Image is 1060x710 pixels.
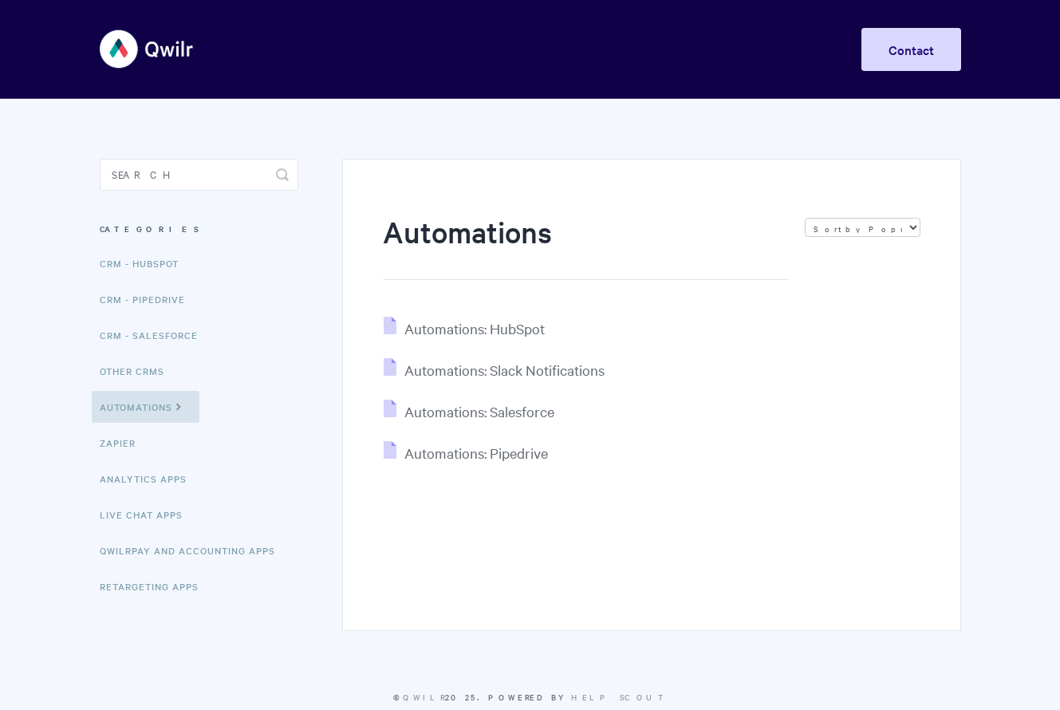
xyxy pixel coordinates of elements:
[100,355,176,387] a: Other CRMs
[100,283,197,315] a: CRM - Pipedrive
[805,218,920,237] select: Page reloads on selection
[488,691,668,703] span: Powered by
[100,215,298,243] h3: Categories
[384,361,605,379] a: Automations: Slack Notifications
[100,534,287,566] a: QwilrPay and Accounting Apps
[92,391,199,423] a: Automations
[100,159,298,191] input: Search
[404,319,545,337] span: Automations: HubSpot
[384,402,554,420] a: Automations: Salesforce
[404,444,548,462] span: Automations: Pipedrive
[861,28,961,71] a: Contact
[404,402,554,420] span: Automations: Salesforce
[100,319,210,351] a: CRM - Salesforce
[100,570,211,602] a: Retargeting Apps
[100,19,195,79] img: Qwilr Help Center
[384,319,545,337] a: Automations: HubSpot
[100,427,148,459] a: Zapier
[100,690,961,704] p: © 2025.
[100,247,191,279] a: CRM - HubSpot
[404,361,605,379] span: Automations: Slack Notifications
[403,691,445,703] a: Qwilr
[100,499,195,531] a: Live Chat Apps
[100,463,199,495] a: Analytics Apps
[383,211,788,280] h1: Automations
[384,444,548,462] a: Automations: Pipedrive
[571,691,668,703] a: Help Scout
